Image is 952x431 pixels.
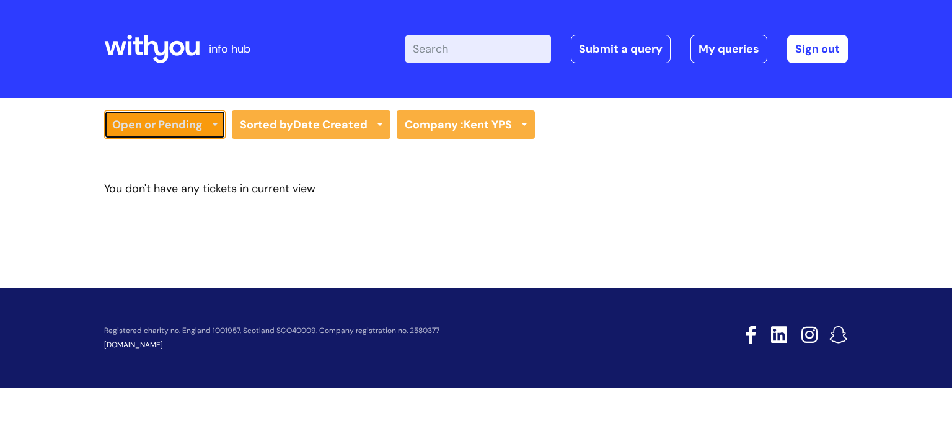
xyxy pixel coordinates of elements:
a: Submit a query [571,35,671,63]
strong: Kent YPS [464,117,512,132]
a: Sign out [787,35,848,63]
p: Registered charity no. England 1001957, Scotland SCO40009. Company registration no. 2580377 [104,327,657,335]
input: Search [405,35,551,63]
a: [DOMAIN_NAME] [104,340,163,350]
p: info hub [209,39,250,59]
a: Open or Pending [104,110,226,139]
a: Sorted byDate Created [232,110,390,139]
b: Date Created [293,117,368,132]
div: | - [405,35,848,63]
a: My queries [690,35,767,63]
a: Company :Kent YPS [397,110,535,139]
div: You don't have any tickets in current view [104,179,848,198]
